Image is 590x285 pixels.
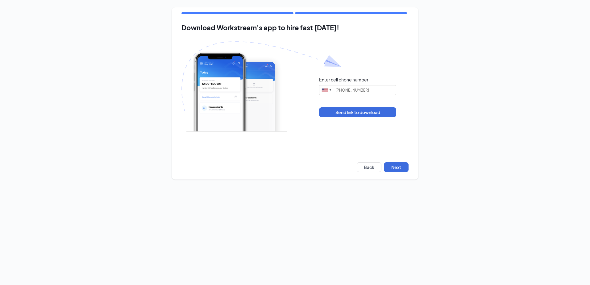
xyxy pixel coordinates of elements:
[181,24,409,31] h2: Download Workstream's app to hire fast [DATE]!
[384,162,409,172] button: Next
[181,41,341,132] img: Download Workstream's app with paper plane
[357,162,381,172] button: Back
[319,107,396,117] button: Send link to download
[319,85,334,95] div: United States: +1
[319,76,368,83] div: Enter cell phone number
